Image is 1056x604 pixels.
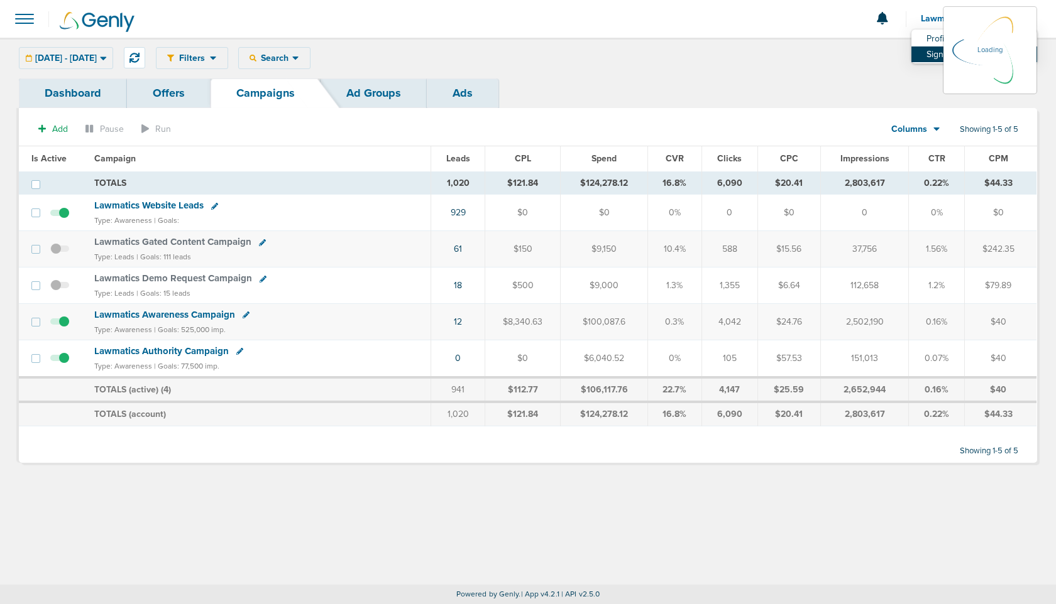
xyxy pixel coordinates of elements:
[561,195,647,231] td: $0
[163,384,168,395] span: 4
[127,78,211,108] a: Offers
[965,171,1037,195] td: $44.33
[909,304,965,340] td: 0.16%
[94,289,135,298] small: Type: Leads
[909,377,965,402] td: 0.16%
[561,231,647,267] td: $9,150
[701,304,757,340] td: 4,042
[909,195,965,231] td: 0%
[515,153,531,164] span: CPL
[757,402,820,426] td: $20.41
[154,216,179,225] small: | Goals:
[94,153,136,164] span: Campaign
[820,231,909,267] td: 37,756
[87,377,431,402] td: TOTALS (active) ( )
[136,252,191,261] small: | Goals: 111 leads
[820,340,909,377] td: 151,013
[965,195,1037,231] td: $0
[757,231,820,267] td: $15.56
[647,195,701,231] td: 0%
[909,402,965,426] td: 0.22%
[427,78,498,108] a: Ads
[94,252,135,261] small: Type: Leads
[485,402,561,426] td: $121.84
[928,153,945,164] span: CTR
[909,231,965,267] td: 1.56%
[52,124,68,134] span: Add
[965,304,1037,340] td: $40
[485,267,561,304] td: $500
[965,377,1037,402] td: $40
[989,153,1008,164] span: CPM
[211,78,321,108] a: Campaigns
[94,216,152,225] small: Type: Awareness
[647,304,701,340] td: 0.3%
[757,340,820,377] td: $57.53
[485,304,561,340] td: $8,340.63
[965,267,1037,304] td: $79.89
[647,267,701,304] td: 1.3%
[485,195,561,231] td: $0
[60,12,135,32] img: Genly
[561,340,647,377] td: $6,040.52
[717,153,742,164] span: Clicks
[31,120,75,138] button: Add
[647,377,701,402] td: 22.7%
[757,171,820,195] td: $20.41
[94,345,229,357] span: Lawmatics Authority Campaign
[485,340,561,377] td: $0
[911,30,1037,63] ul: Lawmatics Advertiser
[19,78,127,108] a: Dashboard
[647,231,701,267] td: 10.4%
[757,304,820,340] td: $24.76
[960,446,1018,456] span: Showing 1-5 of 5
[31,153,67,164] span: Is Active
[960,124,1018,135] span: Showing 1-5 of 5
[820,267,909,304] td: 112,658
[701,402,757,426] td: 6,090
[927,35,951,43] span: Profile
[701,231,757,267] td: 588
[561,171,647,195] td: $124,278.12
[451,207,466,218] a: 929
[94,272,252,284] span: Lawmatics Demo Request Campaign
[94,362,152,370] small: Type: Awareness
[757,195,820,231] td: $0
[701,195,757,231] td: 0
[666,153,684,164] span: CVR
[561,304,647,340] td: $100,087.6
[94,236,251,247] span: Lawmatics Gated Content Campaign
[485,377,561,402] td: $112.77
[965,402,1037,426] td: $44.33
[431,171,485,195] td: 1,020
[591,153,617,164] span: Spend
[701,171,757,195] td: 6,090
[701,377,757,402] td: 4,147
[820,171,909,195] td: 2,803,617
[820,304,909,340] td: 2,502,190
[454,244,462,254] a: 61
[94,309,235,320] span: Lawmatics Awareness Campaign
[87,402,431,426] td: TOTALS (account)
[454,280,462,291] a: 18
[911,46,1037,62] a: Sign Out
[977,43,1003,58] p: Loading
[87,171,431,195] td: TOTALS
[485,231,561,267] td: $150
[909,340,965,377] td: 0.07%
[647,402,701,426] td: 16.8%
[965,231,1037,267] td: $242.35
[561,267,647,304] td: $9,000
[820,195,909,231] td: 0
[561,377,647,402] td: $106,117.76
[485,171,561,195] td: $121.84
[909,267,965,304] td: 1.2%
[701,340,757,377] td: 105
[455,353,461,364] a: 0
[154,362,219,370] small: | Goals: 77,500 imp.
[431,377,485,402] td: 941
[454,316,462,327] a: 12
[321,78,427,108] a: Ad Groups
[521,590,559,598] span: | App v4.2.1
[136,289,190,298] small: | Goals: 15 leads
